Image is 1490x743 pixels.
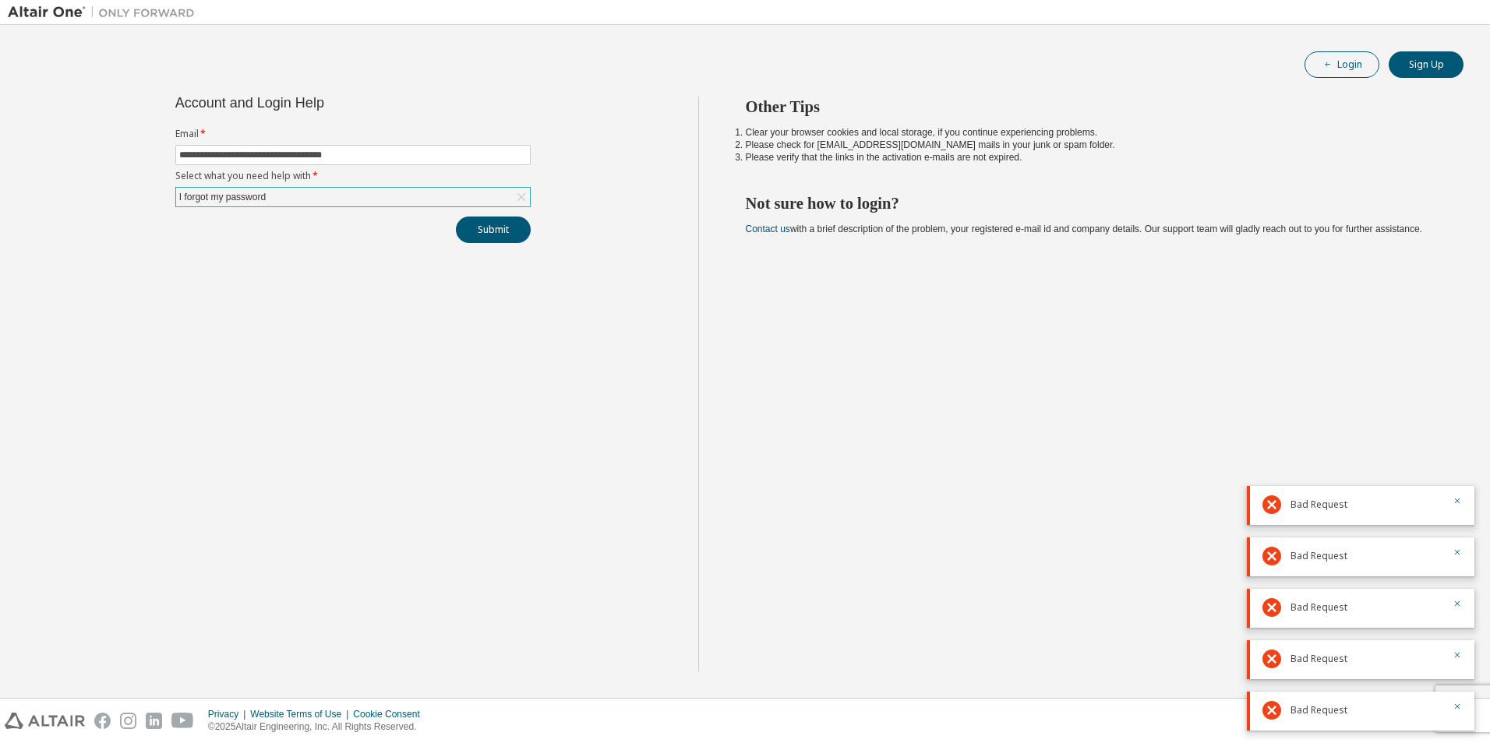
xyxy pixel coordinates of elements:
[208,720,429,734] p: © 2025 Altair Engineering, Inc. All Rights Reserved.
[746,97,1436,117] h2: Other Tips
[746,224,790,234] a: Contact us
[171,713,194,729] img: youtube.svg
[1305,51,1379,78] button: Login
[175,97,460,109] div: Account and Login Help
[353,708,429,720] div: Cookie Consent
[146,713,162,729] img: linkedin.svg
[175,128,531,140] label: Email
[1291,601,1347,614] span: Bad Request
[746,193,1436,213] h2: Not sure how to login?
[1291,704,1347,717] span: Bad Request
[1389,51,1464,78] button: Sign Up
[746,139,1436,151] li: Please check for [EMAIL_ADDRESS][DOMAIN_NAME] mails in your junk or spam folder.
[1291,653,1347,665] span: Bad Request
[175,170,531,182] label: Select what you need help with
[746,126,1436,139] li: Clear your browser cookies and local storage, if you continue experiencing problems.
[250,708,353,720] div: Website Terms of Use
[208,708,250,720] div: Privacy
[746,151,1436,164] li: Please verify that the links in the activation e-mails are not expired.
[5,713,85,729] img: altair_logo.svg
[1291,498,1347,511] span: Bad Request
[746,224,1422,234] span: with a brief description of the problem, your registered e-mail id and company details. Our suppo...
[120,713,136,729] img: instagram.svg
[94,713,111,729] img: facebook.svg
[8,5,203,20] img: Altair One
[176,188,530,206] div: I forgot my password
[1291,550,1347,562] span: Bad Request
[177,188,268,206] div: I forgot my password
[456,217,531,243] button: Submit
